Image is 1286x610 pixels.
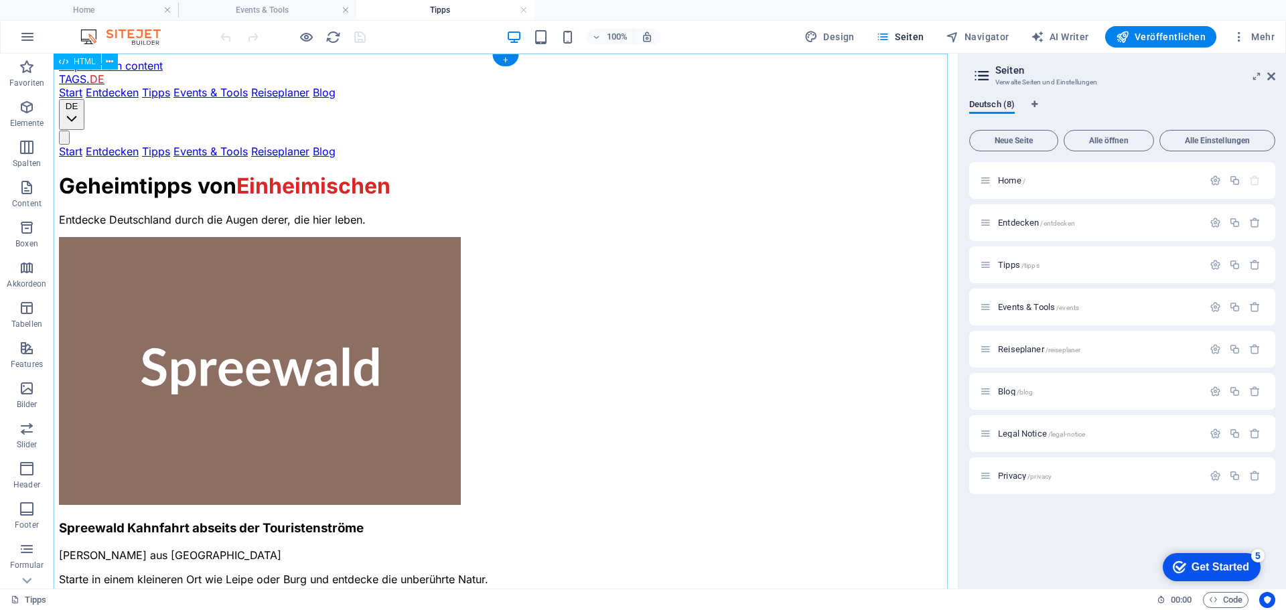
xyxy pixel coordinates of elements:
[1171,592,1192,608] span: 00 00
[36,15,94,27] div: Get Started
[1021,262,1040,269] span: /tipps
[1048,431,1086,438] span: /legal-notice
[9,78,44,88] p: Favoriten
[876,30,924,44] span: Seiten
[1056,304,1079,311] span: /events
[1210,217,1221,228] div: Einstellungen
[356,3,534,17] h4: Tipps
[1229,428,1240,439] div: Duplizieren
[998,344,1080,354] span: Reiseplaner
[994,345,1203,354] div: Reiseplaner/reiseplaner
[799,26,860,48] div: Design (Strg+Alt+Y)
[10,118,44,129] p: Elemente
[1229,217,1240,228] div: Duplizieren
[13,158,41,169] p: Spalten
[799,26,860,48] button: Design
[1249,344,1261,355] div: Entfernen
[606,29,628,45] h6: 100%
[1017,388,1033,396] span: /blog
[998,302,1079,312] span: Events & Tools
[298,29,314,45] button: Klicke hier, um den Vorschau-Modus zu verlassen
[1040,220,1074,227] span: /entdecken
[13,479,40,490] p: Header
[940,26,1015,48] button: Navigator
[1031,30,1089,44] span: AI Writer
[1064,130,1154,151] button: Alle öffnen
[1249,175,1261,186] div: Die Startseite kann nicht gelöscht werden
[178,3,356,17] h4: Events & Tools
[492,54,518,66] div: +
[871,26,930,48] button: Seiten
[1025,26,1094,48] button: AI Writer
[77,29,177,45] img: Editor Logo
[1209,592,1242,608] span: Code
[1210,301,1221,313] div: Einstellungen
[11,592,47,608] a: Klick, um Auswahl aufzuheben. Doppelklick öffnet Seitenverwaltung
[998,386,1033,396] span: Klick, um Seite zu öffnen
[998,429,1085,439] span: Klick, um Seite zu öffnen
[1070,137,1148,145] span: Alle öffnen
[17,399,38,410] p: Bilder
[1232,30,1275,44] span: Mehr
[1210,470,1221,481] div: Einstellungen
[5,5,109,19] a: Skip to main content
[7,279,46,289] p: Akkordeon
[994,176,1203,185] div: Home/
[946,30,1009,44] span: Navigator
[994,260,1203,269] div: Tipps/tipps
[1229,175,1240,186] div: Duplizieren
[995,64,1275,76] h2: Seiten
[1203,592,1248,608] button: Code
[1229,470,1240,481] div: Duplizieren
[969,130,1058,151] button: Neue Seite
[96,3,109,16] div: 5
[1210,344,1221,355] div: Einstellungen
[11,319,42,329] p: Tabellen
[586,29,634,45] button: 100%
[15,520,39,530] p: Footer
[1180,595,1182,605] span: :
[1227,26,1280,48] button: Mehr
[1229,386,1240,397] div: Duplizieren
[1027,473,1052,480] span: /privacy
[1229,344,1240,355] div: Duplizieren
[17,439,38,450] p: Slider
[12,198,42,209] p: Content
[326,29,341,45] i: Seite neu laden
[1229,301,1240,313] div: Duplizieren
[10,560,44,570] p: Formular
[994,218,1203,227] div: Entdecken/entdecken
[995,76,1248,88] h3: Verwalte Seiten und Einstellungen
[994,471,1203,480] div: Privacy/privacy
[1210,259,1221,271] div: Einstellungen
[1159,130,1275,151] button: Alle Einstellungen
[1023,177,1025,185] span: /
[998,175,1025,185] span: Klick, um Seite zu öffnen
[74,58,96,66] span: HTML
[998,218,1075,228] span: Entdecken
[325,29,341,45] button: reload
[1165,137,1269,145] span: Alle Einstellungen
[969,96,1015,115] span: Deutsch (8)
[1249,470,1261,481] div: Entfernen
[1249,386,1261,397] div: Entfernen
[1249,301,1261,313] div: Entfernen
[1046,346,1081,354] span: /reiseplaner
[7,7,105,35] div: Get Started 5 items remaining, 0% complete
[1116,30,1206,44] span: Veröffentlichen
[1229,259,1240,271] div: Duplizieren
[641,31,653,43] i: Bei Größenänderung Zoomstufe automatisch an das gewählte Gerät anpassen.
[1249,217,1261,228] div: Entfernen
[1259,592,1275,608] button: Usercentrics
[1210,428,1221,439] div: Einstellungen
[998,260,1040,270] span: Tipps
[11,359,43,370] p: Features
[1105,26,1216,48] button: Veröffentlichen
[969,99,1275,125] div: Sprachen-Tabs
[1249,428,1261,439] div: Entfernen
[804,30,855,44] span: Design
[994,303,1203,311] div: Events & Tools/events
[994,429,1203,438] div: Legal Notice/legal-notice
[994,387,1203,396] div: Blog/blog
[998,471,1052,481] span: Klick, um Seite zu öffnen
